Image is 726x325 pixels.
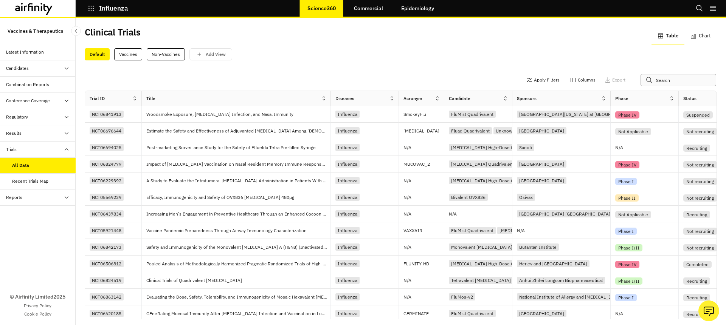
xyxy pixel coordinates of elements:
[615,311,623,316] p: N/A
[90,277,124,284] div: NCT06824519
[641,74,716,86] input: Search
[449,160,517,168] div: [MEDICAL_DATA] Quadrivalent
[683,95,697,102] div: Status
[335,160,360,168] div: Influenza
[206,52,226,57] p: Add View
[10,293,65,301] p: © Airfinity Limited 2025
[90,144,124,151] div: NCT06694025
[146,127,330,135] p: Estimate the Safety and Effectiveness of Adjuvanted [MEDICAL_DATA] Among [DEMOGRAPHIC_DATA] Elder...
[6,194,22,201] div: Reports
[90,310,124,317] div: NCT06620185
[517,293,640,300] div: National Institute of Allergy and [MEDICAL_DATA] (NIAID)
[335,95,354,102] div: Diseases
[517,144,534,151] div: Sanofi
[493,127,546,134] div: Unknown/Not Listed VX
[403,95,422,102] div: Acronym
[696,2,703,15] button: Search
[12,178,48,185] div: Recent Trials Map
[146,277,330,284] p: Clinical Trials of Quadrivalent [MEDICAL_DATA]
[683,145,710,152] div: Recruiting
[449,277,580,284] div: Tetravalent [MEDICAL_DATA] virus lysis vaccine (Anhui Zhifei)
[6,130,22,137] div: Results
[683,244,717,251] div: Not recruiting
[517,111,642,118] div: [GEOGRAPHIC_DATA][US_STATE] at [GEOGRAPHIC_DATA]
[146,160,330,168] p: Impact of [MEDICAL_DATA] Vaccination on Nasal Resident Memory Immune Responses and Peripheral Res...
[449,293,475,300] div: FluMos-v2
[403,160,444,168] p: MUCOVAC_2
[403,212,411,216] p: N/A
[449,177,539,184] div: [MEDICAL_DATA] High-Dose Quadrivalent
[403,310,444,317] p: GERMINATE
[90,160,124,168] div: NCT06824779
[12,162,29,169] div: All Data
[517,243,559,251] div: Butantan Institute
[683,311,710,318] div: Recruiting
[90,95,105,102] div: Trial ID
[90,243,124,251] div: NCT06842173
[146,111,296,118] p: Woodsmoke Exposure, [MEDICAL_DATA] Infection, and Nasal Immunity
[403,278,411,283] p: N/A
[615,277,642,285] div: Phase I/II
[90,210,124,217] div: NCT06437834
[683,277,710,285] div: Recruiting
[146,310,330,317] p: GEneRating Mucosal Immunity After [MEDICAL_DATA] Infection and Vaccination in Lung and Lymphoid T...
[85,48,110,60] div: Default
[8,24,63,38] p: Vaccines & Therapeutics
[114,48,142,60] div: Vaccines
[335,177,360,184] div: Influenza
[615,244,642,251] div: Phase I/II
[615,95,628,102] div: Phase
[403,260,444,268] p: FLUNITY-HD
[307,5,336,11] p: Science360
[403,227,444,234] p: VAXXAIR
[146,293,330,301] p: Evaluating the Dose, Safety, Tolerability, and Immunogenicity of Mosaic Hexavalent [MEDICAL_DATA]...
[615,161,639,168] div: Phase IV
[615,128,651,135] div: Not Applicable
[449,111,496,118] div: FluMist Quadrivalent
[683,294,710,301] div: Recruiting
[517,95,537,102] div: Sponsors
[146,210,330,218] p: Increasing Men's Engagement in Preventive Healthcare Through an Enhanced Cocoon Vaccination Strategy
[335,127,360,134] div: Influenza
[615,211,651,218] div: Not Applicable
[449,227,496,234] div: FluMist Quadrivalent
[683,211,710,218] div: Recruiting
[146,177,330,185] p: A Study to Evaluate the Intratumoral [MEDICAL_DATA] Administration in Patients With [MEDICAL_DATA]
[449,260,539,267] div: [MEDICAL_DATA] High-Dose Quadrivalent
[683,128,717,135] div: Not recruiting
[683,178,717,185] div: Not recruiting
[6,114,28,120] div: Regulatory
[683,161,717,168] div: Not recruiting
[517,228,525,233] p: N/A
[449,144,539,151] div: [MEDICAL_DATA] High-Dose Quadrivalent
[403,145,411,150] p: N/A
[147,48,185,60] div: Non-Vaccines
[605,74,625,86] button: Export
[449,194,488,201] div: Bivalent OVX836
[24,302,51,309] a: Privacy Policy
[683,111,713,119] div: Suspended
[517,177,566,184] div: [GEOGRAPHIC_DATA]
[90,127,124,134] div: NCT06676644
[335,293,360,300] div: Influenza
[612,77,625,83] p: Export
[570,74,596,86] button: Columns
[335,227,360,234] div: Influenza
[146,243,330,251] p: Safety and Immunogenicity of the Monovalent [MEDICAL_DATA] A (H5N8) (Inactivated, Fragmented and ...
[24,311,51,317] a: Cookie Policy
[683,261,712,268] div: Completed
[335,277,360,284] div: Influenza
[335,194,360,201] div: Influenza
[335,310,360,317] div: Influenza
[615,194,639,202] div: Phase II
[652,27,684,45] button: Table
[90,194,124,201] div: NCT05569239
[403,295,411,299] p: N/A
[517,210,613,217] div: [GEOGRAPHIC_DATA] [GEOGRAPHIC_DATA]
[146,95,155,102] div: Title
[615,178,637,185] div: Phase I
[85,27,141,38] h2: Clinical Trials
[335,210,360,217] div: Influenza
[403,111,444,118] p: SmokeyFlu
[615,145,623,150] p: N/A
